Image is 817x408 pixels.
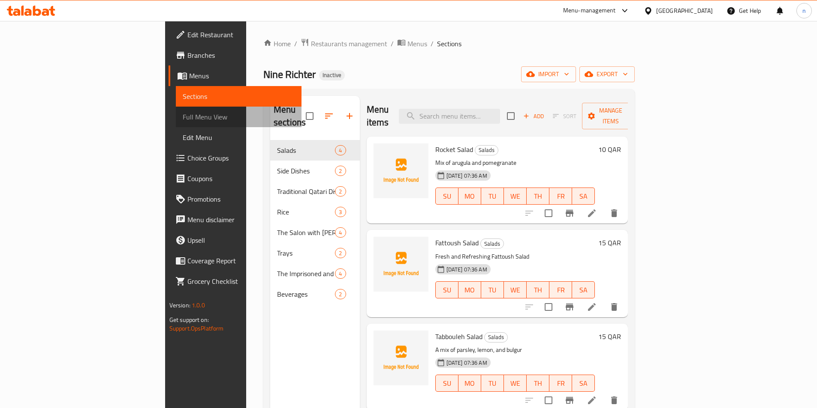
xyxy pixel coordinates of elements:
[553,377,569,390] span: FR
[176,127,301,148] a: Edit Menu
[604,297,624,317] button: delete
[435,375,458,392] button: SU
[187,194,295,204] span: Promotions
[576,284,591,296] span: SA
[475,145,498,155] div: Salads
[559,297,580,317] button: Branch-specific-item
[311,39,387,49] span: Restaurants management
[527,281,549,298] button: TH
[502,107,520,125] span: Select section
[335,268,346,279] div: items
[540,298,558,316] span: Select to update
[475,145,498,155] span: Salads
[443,265,491,274] span: [DATE] 07:36 AM
[263,65,316,84] span: Nine Richter
[598,331,621,342] h6: 15 QAR
[335,146,345,155] span: 4
[504,188,527,205] button: WE
[335,248,346,258] div: items
[435,345,595,355] p: A mix of parsley, lemon, and bulgur
[481,375,504,392] button: TU
[183,91,295,101] span: Sections
[367,103,389,129] h2: Menu items
[270,140,360,161] div: Salads4
[335,249,345,257] span: 2
[176,86,301,107] a: Sections
[277,207,335,217] span: Rice
[169,189,301,209] a: Promotions
[187,30,295,40] span: Edit Restaurant
[187,256,295,266] span: Coverage Report
[435,158,595,168] p: Mix of arugula and pomegranate
[598,237,621,249] h6: 15 QAR
[277,145,335,155] span: Salads
[169,209,301,230] a: Menu disclaimer
[319,106,339,126] span: Sort sections
[335,290,345,298] span: 2
[435,236,479,249] span: Fattoush Salad
[553,190,569,203] span: FR
[504,375,527,392] button: WE
[187,214,295,225] span: Menu disclaimer
[530,284,546,296] span: TH
[458,281,481,298] button: MO
[522,111,545,121] span: Add
[301,107,319,125] span: Select all sections
[481,188,504,205] button: TU
[176,107,301,127] a: Full Menu View
[169,250,301,271] a: Coverage Report
[187,173,295,184] span: Coupons
[301,38,387,49] a: Restaurants management
[572,281,595,298] button: SA
[484,332,508,342] div: Salads
[462,190,478,203] span: MO
[189,71,295,81] span: Menus
[374,143,428,198] img: Rocket Salad
[547,110,582,123] span: Select section first
[530,190,546,203] span: TH
[431,39,434,49] li: /
[399,109,500,124] input: search
[169,66,301,86] a: Menus
[576,190,591,203] span: SA
[270,202,360,222] div: Rice3
[277,227,335,238] span: The Salon with [PERSON_NAME]
[598,143,621,155] h6: 10 QAR
[187,276,295,286] span: Grocery Checklist
[335,186,346,197] div: items
[443,359,491,367] span: [DATE] 07:36 AM
[397,38,427,49] a: Menus
[549,188,572,205] button: FR
[458,375,481,392] button: MO
[576,377,591,390] span: SA
[587,395,597,405] a: Edit menu item
[169,323,224,334] a: Support.OpsPlatform
[435,143,473,156] span: Rocket Salad
[485,190,500,203] span: TU
[549,375,572,392] button: FR
[587,302,597,312] a: Edit menu item
[270,243,360,263] div: Trays2
[277,227,335,238] div: The Salon with Lars
[579,66,635,82] button: export
[335,188,345,196] span: 2
[277,248,335,258] span: Trays
[169,168,301,189] a: Coupons
[407,39,427,49] span: Menus
[507,284,523,296] span: WE
[507,190,523,203] span: WE
[458,188,481,205] button: MO
[277,289,335,299] div: Beverages
[187,50,295,60] span: Branches
[374,237,428,292] img: Fattoush Salad
[169,148,301,168] a: Choice Groups
[169,271,301,292] a: Grocery Checklist
[277,186,335,197] div: Traditional Qatari Dishes
[335,229,345,237] span: 4
[587,208,597,218] a: Edit menu item
[187,235,295,245] span: Upsell
[549,281,572,298] button: FR
[462,377,478,390] span: MO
